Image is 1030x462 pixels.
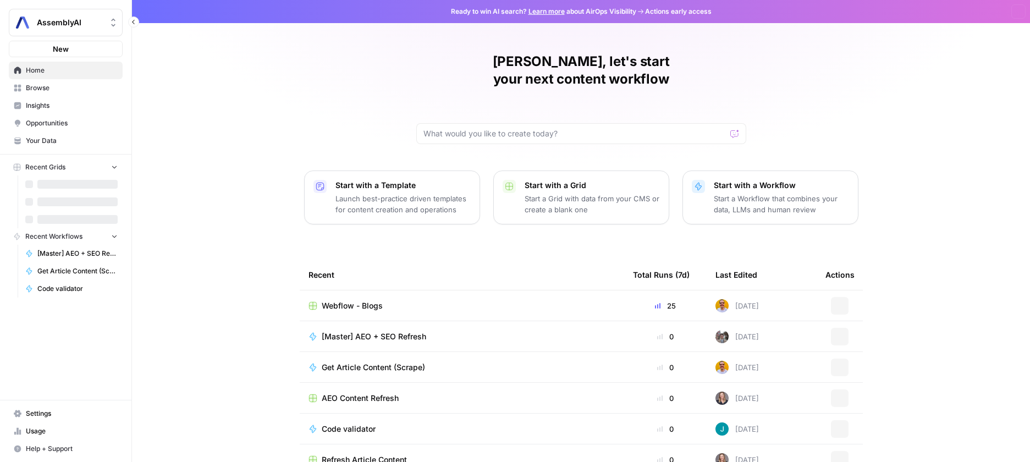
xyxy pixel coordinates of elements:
span: Browse [26,83,118,93]
h1: [PERSON_NAME], let's start your next content workflow [416,53,746,88]
div: 0 [633,393,698,404]
a: Get Article Content (Scrape) [309,362,615,373]
span: Code validator [322,424,376,435]
span: Code validator [37,284,118,294]
span: Actions early access [645,7,712,16]
a: Insights [9,97,123,114]
a: AEO Content Refresh [309,393,615,404]
a: [Master] AEO + SEO Refresh [309,331,615,342]
a: Code validator [20,280,123,298]
img: a2mlt6f1nb2jhzcjxsuraj5rj4vi [715,330,729,343]
span: Recent Grids [25,162,65,172]
span: Get Article Content (Scrape) [322,362,425,373]
div: 0 [633,331,698,342]
button: Start with a TemplateLaunch best-practice driven templates for content creation and operations [304,170,480,224]
a: [Master] AEO + SEO Refresh [20,245,123,262]
p: Start a Workflow that combines your data, LLMs and human review [714,193,849,215]
img: mtm3mwwjid4nvhapkft0keo1ean8 [715,299,729,312]
a: Settings [9,405,123,422]
a: Home [9,62,123,79]
a: Learn more [528,7,565,15]
img: aykddn03nspp7mweza4af86apy8j [715,422,729,436]
span: Opportunities [26,118,118,128]
div: [DATE] [715,330,759,343]
span: Webflow - Blogs [322,300,383,311]
a: Opportunities [9,114,123,132]
p: Start a Grid with data from your CMS or create a blank one [525,193,660,215]
div: 25 [633,300,698,311]
p: Start with a Template [335,180,471,191]
span: Usage [26,426,118,436]
p: Launch best-practice driven templates for content creation and operations [335,193,471,215]
div: Actions [825,260,855,290]
p: Start with a Grid [525,180,660,191]
div: [DATE] [715,299,759,312]
a: Browse [9,79,123,97]
span: Insights [26,101,118,111]
span: New [53,43,69,54]
div: 0 [633,362,698,373]
div: Recent [309,260,615,290]
input: What would you like to create today? [423,128,726,139]
span: Recent Workflows [25,232,82,241]
div: [DATE] [715,392,759,405]
div: [DATE] [715,361,759,374]
p: Start with a Workflow [714,180,849,191]
span: AEO Content Refresh [322,393,399,404]
a: Get Article Content (Scrape) [20,262,123,280]
span: Get Article Content (Scrape) [37,266,118,276]
span: [Master] AEO + SEO Refresh [37,249,118,258]
button: Start with a GridStart a Grid with data from your CMS or create a blank one [493,170,669,224]
a: Webflow - Blogs [309,300,615,311]
img: mtm3mwwjid4nvhapkft0keo1ean8 [715,361,729,374]
span: AssemblyAI [37,17,103,28]
img: u13gwt194sd4qc1jrypxg1l0agas [715,392,729,405]
button: Workspace: AssemblyAI [9,9,123,36]
button: Recent Grids [9,159,123,175]
span: [Master] AEO + SEO Refresh [322,331,426,342]
span: Settings [26,409,118,419]
span: Ready to win AI search? about AirOps Visibility [451,7,636,16]
img: AssemblyAI Logo [13,13,32,32]
div: 0 [633,424,698,435]
a: Code validator [309,424,615,435]
a: Usage [9,422,123,440]
button: New [9,41,123,57]
button: Recent Workflows [9,228,123,245]
span: Home [26,65,118,75]
div: Last Edited [715,260,757,290]
div: Total Runs (7d) [633,260,690,290]
span: Help + Support [26,444,118,454]
a: Your Data [9,132,123,150]
button: Help + Support [9,440,123,458]
div: [DATE] [715,422,759,436]
span: Your Data [26,136,118,146]
button: Start with a WorkflowStart a Workflow that combines your data, LLMs and human review [682,170,858,224]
